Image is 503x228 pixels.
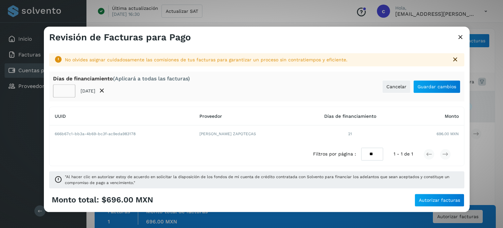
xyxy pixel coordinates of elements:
button: Guardar cambios [413,80,460,93]
span: Monto [445,114,459,119]
span: UUID [55,114,66,119]
span: 696.00 MXN [437,131,459,137]
button: Autorizar facturas [415,194,464,207]
span: Guardar cambios [418,84,456,89]
span: (Aplicará a todas las facturas) [113,75,190,82]
span: Cancelar [386,84,406,89]
span: Proveedor [199,114,222,119]
span: Monto total: [52,196,99,205]
div: No olvides asignar cuidadosamente las comisiones de tus facturas para garantizar un proceso sin c... [65,56,446,63]
p: [DATE] [81,88,95,94]
span: Días de financiamiento [324,114,376,119]
span: $696.00 MXN [102,196,153,205]
span: Autorizar facturas [419,198,460,202]
td: 666b67c1-bb3a-4b69-bc3f-ac9eda983178 [49,126,194,143]
td: [PERSON_NAME] ZAPOTECAS [194,126,301,143]
span: 1 - 1 de 1 [394,151,413,157]
div: Días de financiamiento [53,75,190,82]
span: "Al hacer clic en autorizar estoy de acuerdo en solicitar la disposición de los fondos de mi cuen... [65,174,459,186]
h3: Revisión de Facturas para Pago [49,32,191,43]
td: 21 [301,126,400,143]
button: Cancelar [382,80,411,93]
span: Filtros por página : [313,151,356,157]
